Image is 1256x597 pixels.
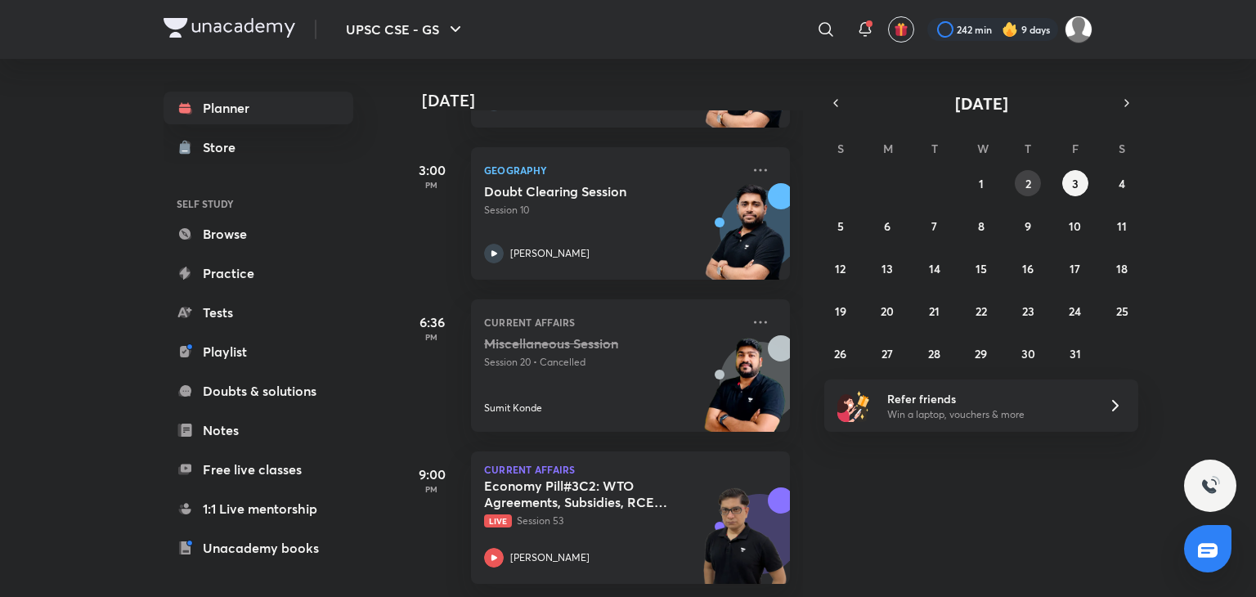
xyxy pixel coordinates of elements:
[510,246,590,261] p: [PERSON_NAME]
[1025,176,1031,191] abbr: October 2, 2025
[922,213,948,239] button: October 7, 2025
[1065,16,1092,43] img: SP
[1109,298,1135,324] button: October 25, 2025
[484,514,741,528] p: Session 53
[1069,303,1081,319] abbr: October 24, 2025
[1070,261,1080,276] abbr: October 17, 2025
[828,255,854,281] button: October 12, 2025
[1062,255,1088,281] button: October 17, 2025
[164,218,353,250] a: Browse
[968,255,994,281] button: October 15, 2025
[164,190,353,218] h6: SELF STUDY
[828,213,854,239] button: October 5, 2025
[1109,255,1135,281] button: October 18, 2025
[881,261,893,276] abbr: October 13, 2025
[828,340,854,366] button: October 26, 2025
[164,453,353,486] a: Free live classes
[979,176,984,191] abbr: October 1, 2025
[164,296,353,329] a: Tests
[874,255,900,281] button: October 13, 2025
[484,160,741,180] p: Geography
[164,492,353,525] a: 1:1 Live mentorship
[203,137,245,157] div: Store
[837,218,844,234] abbr: October 5, 2025
[977,141,989,156] abbr: Wednesday
[484,312,741,332] p: Current Affairs
[835,261,846,276] abbr: October 12, 2025
[828,298,854,324] button: October 19, 2025
[929,303,940,319] abbr: October 21, 2025
[164,335,353,368] a: Playlist
[484,465,777,474] p: Current Affairs
[1116,261,1128,276] abbr: October 18, 2025
[1062,213,1088,239] button: October 10, 2025
[928,346,940,361] abbr: October 28, 2025
[1109,213,1135,239] button: October 11, 2025
[874,213,900,239] button: October 6, 2025
[1025,218,1031,234] abbr: October 9, 2025
[837,389,870,422] img: referral
[1022,303,1034,319] abbr: October 23, 2025
[837,141,844,156] abbr: Sunday
[700,335,790,448] img: unacademy
[922,298,948,324] button: October 21, 2025
[1015,255,1041,281] button: October 16, 2025
[484,401,542,415] p: Sumit Konde
[1119,176,1125,191] abbr: October 4, 2025
[968,213,994,239] button: October 8, 2025
[484,514,512,527] span: Live
[164,532,353,564] a: Unacademy books
[484,203,741,218] p: Session 10
[976,303,987,319] abbr: October 22, 2025
[929,261,940,276] abbr: October 14, 2025
[922,255,948,281] button: October 14, 2025
[955,92,1008,114] span: [DATE]
[874,298,900,324] button: October 20, 2025
[399,332,464,342] p: PM
[1072,141,1079,156] abbr: Friday
[1109,170,1135,196] button: October 4, 2025
[1070,346,1081,361] abbr: October 31, 2025
[1116,303,1128,319] abbr: October 25, 2025
[931,141,938,156] abbr: Tuesday
[1119,141,1125,156] abbr: Saturday
[1069,218,1081,234] abbr: October 10, 2025
[968,170,994,196] button: October 1, 2025
[164,92,353,124] a: Planner
[968,298,994,324] button: October 22, 2025
[835,303,846,319] abbr: October 19, 2025
[484,478,688,510] h5: Economy Pill#3C2: WTO Agreements, Subsidies, RCEP, FTA, G20, G7 & other intl groupings
[164,257,353,290] a: Practice
[922,340,948,366] button: October 28, 2025
[1015,213,1041,239] button: October 9, 2025
[422,91,806,110] h4: [DATE]
[1062,170,1088,196] button: October 3, 2025
[978,218,985,234] abbr: October 8, 2025
[1021,346,1035,361] abbr: October 30, 2025
[874,340,900,366] button: October 27, 2025
[399,484,464,494] p: PM
[164,375,353,407] a: Doubts & solutions
[931,218,937,234] abbr: October 7, 2025
[1015,340,1041,366] button: October 30, 2025
[975,346,987,361] abbr: October 29, 2025
[1022,261,1034,276] abbr: October 16, 2025
[399,312,464,332] h5: 6:36
[164,414,353,447] a: Notes
[510,550,590,565] p: [PERSON_NAME]
[484,183,688,200] h5: Doubt Clearing Session
[884,218,890,234] abbr: October 6, 2025
[399,160,464,180] h5: 3:00
[1062,298,1088,324] button: October 24, 2025
[700,183,790,296] img: unacademy
[834,346,846,361] abbr: October 26, 2025
[887,390,1088,407] h6: Refer friends
[1200,476,1220,496] img: ttu
[164,131,353,164] a: Store
[1062,340,1088,366] button: October 31, 2025
[1015,170,1041,196] button: October 2, 2025
[484,355,741,370] p: Session 20 • Cancelled
[1025,141,1031,156] abbr: Thursday
[847,92,1115,114] button: [DATE]
[976,261,987,276] abbr: October 15, 2025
